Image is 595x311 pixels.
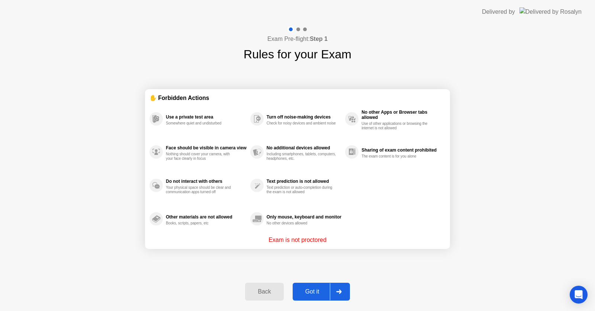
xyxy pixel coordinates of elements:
div: No other Apps or Browser tabs allowed [361,110,442,120]
div: Delivered by [482,7,515,16]
div: Face should be visible in camera view [166,145,247,150]
div: Use of other applications or browsing the internet is not allowed [361,122,432,130]
div: Your physical space should be clear and communication apps turned off [166,185,236,194]
div: ✋ Forbidden Actions [149,94,446,102]
div: Do not interact with others [166,179,247,184]
div: Other materials are not allowed [166,214,247,220]
div: Check for noisy devices and ambient noise [267,121,337,126]
b: Step 1 [310,36,328,42]
div: No other devices allowed [267,221,337,226]
div: Including smartphones, tablets, computers, headphones, etc. [267,152,337,161]
h1: Rules for your Exam [244,45,351,63]
div: Use a private test area [166,114,247,120]
button: Back [245,283,283,301]
div: Sharing of exam content prohibited [361,148,442,153]
div: The exam content is for you alone [361,154,432,159]
div: Books, scripts, papers, etc [166,221,236,226]
div: Only mouse, keyboard and monitor [267,214,341,220]
p: Exam is not proctored [268,236,327,244]
div: Back [247,288,281,295]
div: No additional devices allowed [267,145,341,150]
div: Turn off noise-making devices [267,114,341,120]
div: Text prediction or auto-completion during the exam is not allowed [267,185,337,194]
button: Got it [293,283,350,301]
div: Somewhere quiet and undisturbed [166,121,236,126]
div: Open Intercom Messenger [570,286,588,304]
div: Got it [295,288,330,295]
div: Nothing should cover your camera, with your face clearly in focus [166,152,236,161]
div: Text prediction is not allowed [267,179,341,184]
img: Delivered by Rosalyn [520,7,582,16]
h4: Exam Pre-flight: [267,35,328,43]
